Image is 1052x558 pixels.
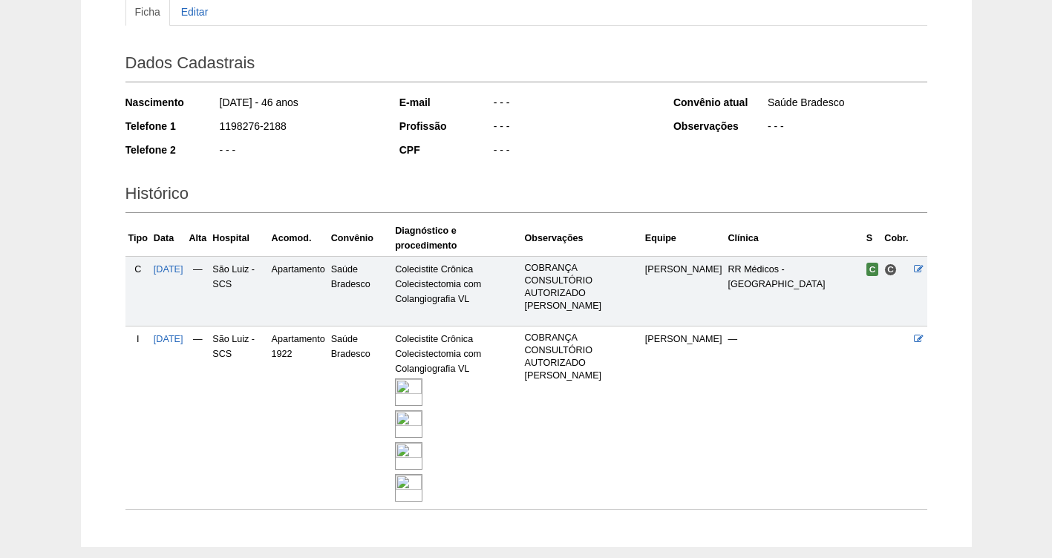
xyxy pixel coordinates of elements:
[725,220,863,257] th: Clínica
[766,95,927,114] div: Saúde Bradesco
[125,95,218,110] div: Nascimento
[399,142,492,157] div: CPF
[866,263,879,276] span: Confirmada
[186,220,210,257] th: Alta
[392,220,521,257] th: Diagnóstico e procedimento
[525,332,639,382] p: COBRANÇA CONSULTÓRIO AUTORIZADO [PERSON_NAME]
[884,263,897,276] span: Consultório
[522,220,642,257] th: Observações
[154,264,183,275] a: [DATE]
[863,220,882,257] th: S
[881,220,911,257] th: Cobr.
[673,95,766,110] div: Convênio atual
[492,119,653,137] div: - - -
[218,142,379,161] div: - - -
[642,220,725,257] th: Equipe
[392,256,521,326] td: Colecistite Crônica Colecistectomia com Colangiografia VL
[725,326,863,510] td: —
[269,256,328,326] td: Apartamento
[209,220,268,257] th: Hospital
[218,95,379,114] div: [DATE] - 46 anos
[525,262,639,312] p: COBRANÇA CONSULTÓRIO AUTORIZADO [PERSON_NAME]
[209,256,268,326] td: São Luiz - SCS
[186,256,210,326] td: —
[392,326,521,510] td: Colecistite Crônica Colecistectomia com Colangiografia VL
[209,326,268,510] td: São Luiz - SCS
[399,119,492,134] div: Profissão
[328,326,393,510] td: Saúde Bradesco
[492,142,653,161] div: - - -
[125,179,927,213] h2: Histórico
[399,95,492,110] div: E-mail
[328,256,393,326] td: Saúde Bradesco
[186,326,210,510] td: —
[328,220,393,257] th: Convênio
[269,220,328,257] th: Acomod.
[642,326,725,510] td: [PERSON_NAME]
[125,119,218,134] div: Telefone 1
[673,119,766,134] div: Observações
[269,326,328,510] td: Apartamento 1922
[642,256,725,326] td: [PERSON_NAME]
[151,220,186,257] th: Data
[128,332,148,347] div: I
[218,119,379,137] div: 1198276-2188
[154,334,183,344] a: [DATE]
[725,256,863,326] td: RR Médicos - [GEOGRAPHIC_DATA]
[492,95,653,114] div: - - -
[766,119,927,137] div: - - -
[128,262,148,277] div: C
[125,48,927,82] h2: Dados Cadastrais
[125,220,151,257] th: Tipo
[125,142,218,157] div: Telefone 2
